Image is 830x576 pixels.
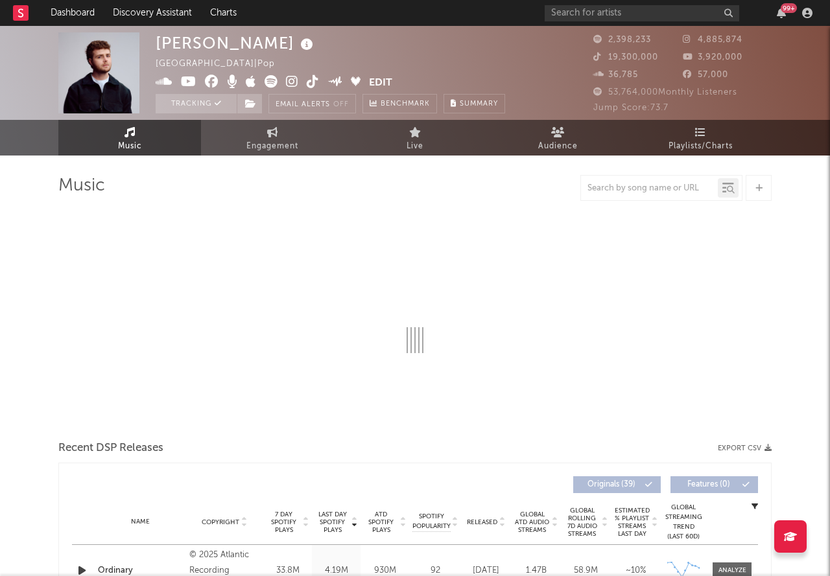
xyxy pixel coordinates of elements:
div: Name [98,517,183,527]
span: Originals ( 39 ) [582,481,641,489]
div: Global Streaming Trend (Last 60D) [664,503,703,542]
input: Search for artists [545,5,739,21]
a: Live [344,120,486,156]
span: Live [407,139,423,154]
span: Last Day Spotify Plays [315,511,350,534]
span: Released [467,518,497,526]
div: [GEOGRAPHIC_DATA] | Pop [156,56,290,72]
span: 36,785 [593,71,638,79]
a: Audience [486,120,629,156]
span: 7 Day Spotify Plays [267,511,301,534]
button: Export CSV [718,444,772,452]
span: 4,885,874 [683,36,742,44]
span: Music [118,139,142,154]
span: Recent DSP Releases [58,441,163,456]
span: Benchmark [381,97,430,112]
em: Off [333,101,349,108]
span: 3,920,000 [683,53,742,62]
a: Music [58,120,201,156]
span: 53,764,000 Monthly Listeners [593,88,737,97]
button: Features(0) [670,476,758,493]
div: 99 + [781,3,797,13]
button: 99+ [777,8,786,18]
button: Originals(39) [573,476,661,493]
button: Email AlertsOff [268,94,356,113]
span: 19,300,000 [593,53,658,62]
span: Jump Score: 73.7 [593,104,669,112]
span: Audience [538,139,578,154]
button: Summary [444,94,505,113]
span: Engagement [246,139,298,154]
span: Playlists/Charts [669,139,733,154]
span: Copyright [202,518,239,526]
button: Edit [369,75,392,91]
div: [PERSON_NAME] [156,32,316,54]
span: Global Rolling 7D Audio Streams [564,507,600,538]
span: ATD Spotify Plays [364,511,398,534]
input: Search by song name or URL [581,183,718,194]
a: Benchmark [362,94,437,113]
span: Global ATD Audio Streams [514,511,550,534]
a: Playlists/Charts [629,120,772,156]
button: Tracking [156,94,237,113]
span: Summary [460,100,498,108]
span: 2,398,233 [593,36,651,44]
span: Estimated % Playlist Streams Last Day [614,507,650,538]
span: Spotify Popularity [412,512,451,531]
span: 57,000 [683,71,728,79]
span: Features ( 0 ) [679,481,739,489]
a: Engagement [201,120,344,156]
